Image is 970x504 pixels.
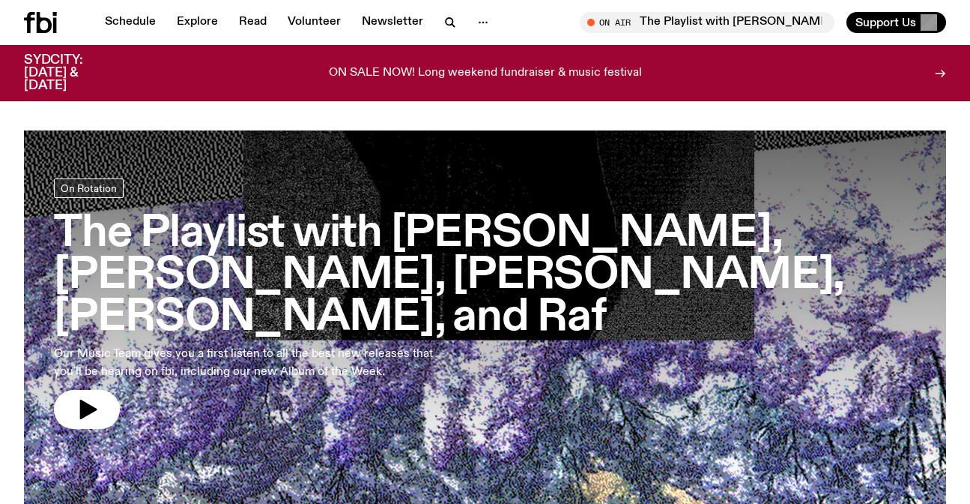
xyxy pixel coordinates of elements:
a: The Playlist with [PERSON_NAME], [PERSON_NAME], [PERSON_NAME], [PERSON_NAME], and RafOur Music Te... [54,178,916,428]
a: Schedule [96,12,165,33]
button: On AirThe Playlist with [PERSON_NAME], [PERSON_NAME], [PERSON_NAME], [PERSON_NAME], and Raf [580,12,834,33]
a: Volunteer [279,12,350,33]
a: Explore [168,12,227,33]
a: Read [230,12,276,33]
p: Our Music Team gives you a first listen to all the best new releases that you'll be hearing on fb... [54,345,437,381]
button: Support Us [846,12,946,33]
span: Support Us [855,16,916,29]
span: On Rotation [61,182,117,193]
h3: SYDCITY: [DATE] & [DATE] [24,54,120,92]
p: ON SALE NOW! Long weekend fundraiser & music festival [329,67,642,80]
a: On Rotation [54,178,124,198]
h3: The Playlist with [PERSON_NAME], [PERSON_NAME], [PERSON_NAME], [PERSON_NAME], and Raf [54,213,916,338]
a: Newsletter [353,12,432,33]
